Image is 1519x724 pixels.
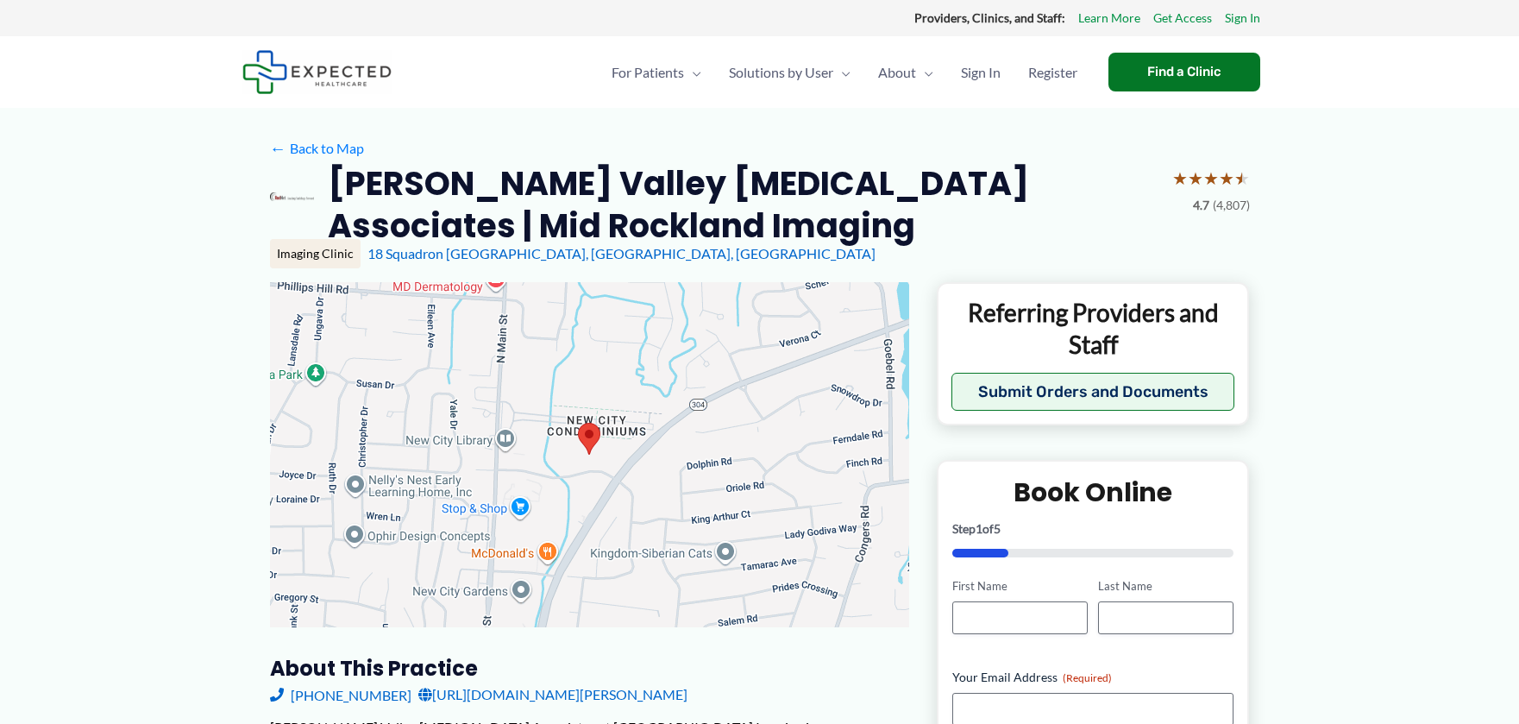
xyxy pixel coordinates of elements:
[1225,7,1260,29] a: Sign In
[947,42,1014,103] a: Sign In
[598,42,715,103] a: For PatientsMenu Toggle
[715,42,864,103] a: Solutions by UserMenu Toggle
[952,523,1234,535] p: Step of
[270,682,411,708] a: [PHONE_NUMBER]
[1188,162,1203,194] span: ★
[1203,162,1219,194] span: ★
[270,239,361,268] div: Imaging Clinic
[1213,194,1250,217] span: (4,807)
[270,135,364,161] a: ←Back to Map
[270,655,909,682] h3: About this practice
[916,42,933,103] span: Menu Toggle
[952,578,1088,595] label: First Name
[1234,162,1250,194] span: ★
[1219,162,1234,194] span: ★
[612,42,684,103] span: For Patients
[1078,7,1140,29] a: Learn More
[328,162,1158,248] h2: [PERSON_NAME] Valley [MEDICAL_DATA] Associates | Mid Rockland Imaging
[1108,53,1260,91] a: Find a Clinic
[951,297,1235,360] p: Referring Providers and Staff
[367,245,876,261] a: 18 Squadron [GEOGRAPHIC_DATA], [GEOGRAPHIC_DATA], [GEOGRAPHIC_DATA]
[914,10,1065,25] strong: Providers, Clinics, and Staff:
[961,42,1001,103] span: Sign In
[864,42,947,103] a: AboutMenu Toggle
[1193,194,1209,217] span: 4.7
[976,521,982,536] span: 1
[598,42,1091,103] nav: Primary Site Navigation
[729,42,833,103] span: Solutions by User
[952,669,1234,686] label: Your Email Address
[418,682,687,708] a: [URL][DOMAIN_NAME][PERSON_NAME]
[952,475,1234,509] h2: Book Online
[951,373,1235,411] button: Submit Orders and Documents
[878,42,916,103] span: About
[1172,162,1188,194] span: ★
[1063,671,1112,684] span: (Required)
[833,42,851,103] span: Menu Toggle
[1014,42,1091,103] a: Register
[1098,578,1233,595] label: Last Name
[270,140,286,156] span: ←
[1028,42,1077,103] span: Register
[1153,7,1212,29] a: Get Access
[684,42,701,103] span: Menu Toggle
[242,50,392,94] img: Expected Healthcare Logo - side, dark font, small
[994,521,1001,536] span: 5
